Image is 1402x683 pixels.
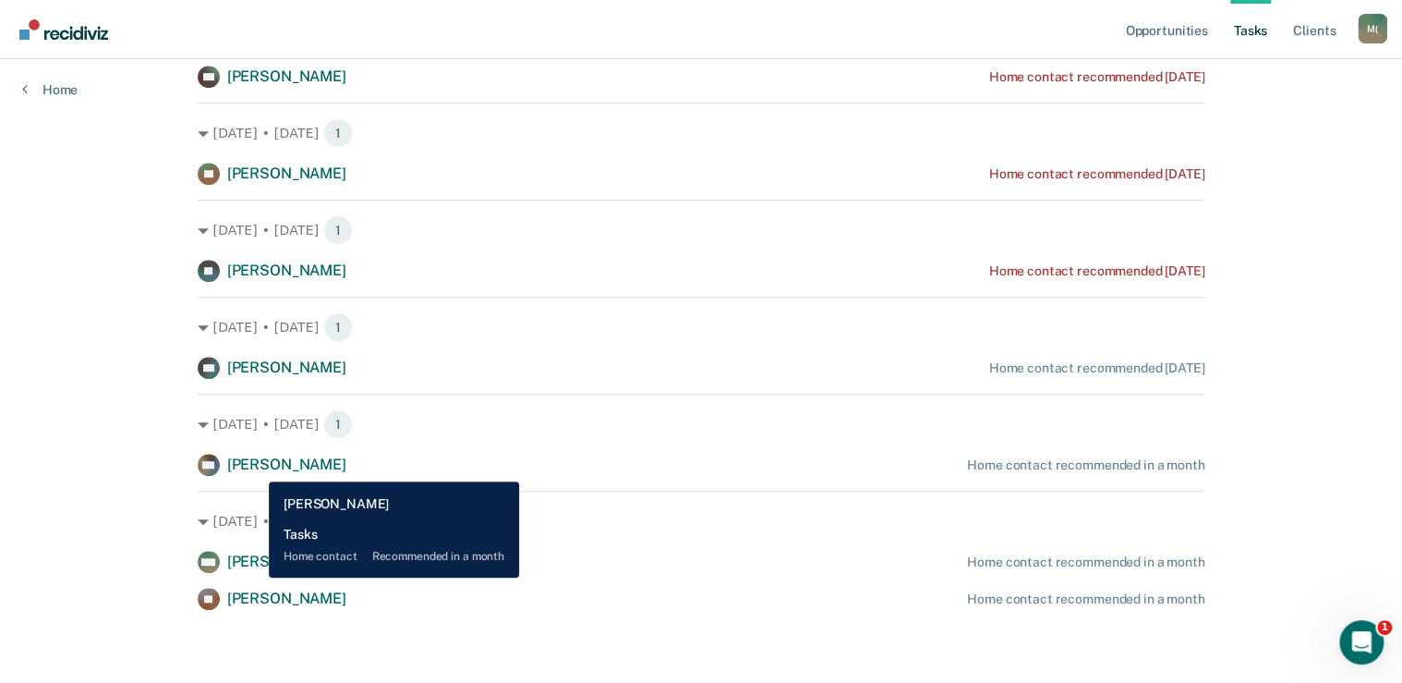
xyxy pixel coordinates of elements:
[967,457,1204,473] div: Home contact recommended in a month
[323,409,353,439] span: 1
[967,592,1204,607] div: Home contact recommended in a month
[989,166,1205,182] div: Home contact recommended [DATE]
[227,553,346,570] span: [PERSON_NAME]
[227,165,346,182] span: [PERSON_NAME]
[989,69,1205,85] div: Home contact recommended [DATE]
[19,19,108,40] img: Recidiviz
[323,215,353,245] span: 1
[227,590,346,607] span: [PERSON_NAME]
[198,118,1205,148] div: [DATE] • [DATE] 1
[227,359,346,376] span: [PERSON_NAME]
[1377,620,1392,635] span: 1
[227,262,346,279] span: [PERSON_NAME]
[323,118,353,148] span: 1
[989,360,1205,376] div: Home contact recommended [DATE]
[22,81,78,98] a: Home
[198,215,1205,245] div: [DATE] • [DATE] 1
[323,506,355,536] span: 2
[1358,14,1387,43] button: Profile dropdown button
[323,312,353,342] span: 1
[198,506,1205,536] div: [DATE] • [DATE] 2
[198,409,1205,439] div: [DATE] • [DATE] 1
[198,312,1205,342] div: [DATE] • [DATE] 1
[1358,14,1387,43] div: M (
[227,456,346,473] span: [PERSON_NAME]
[1339,620,1384,665] iframe: Intercom live chat
[989,263,1205,279] div: Home contact recommended [DATE]
[227,67,346,85] span: [PERSON_NAME]
[967,555,1204,570] div: Home contact recommended in a month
